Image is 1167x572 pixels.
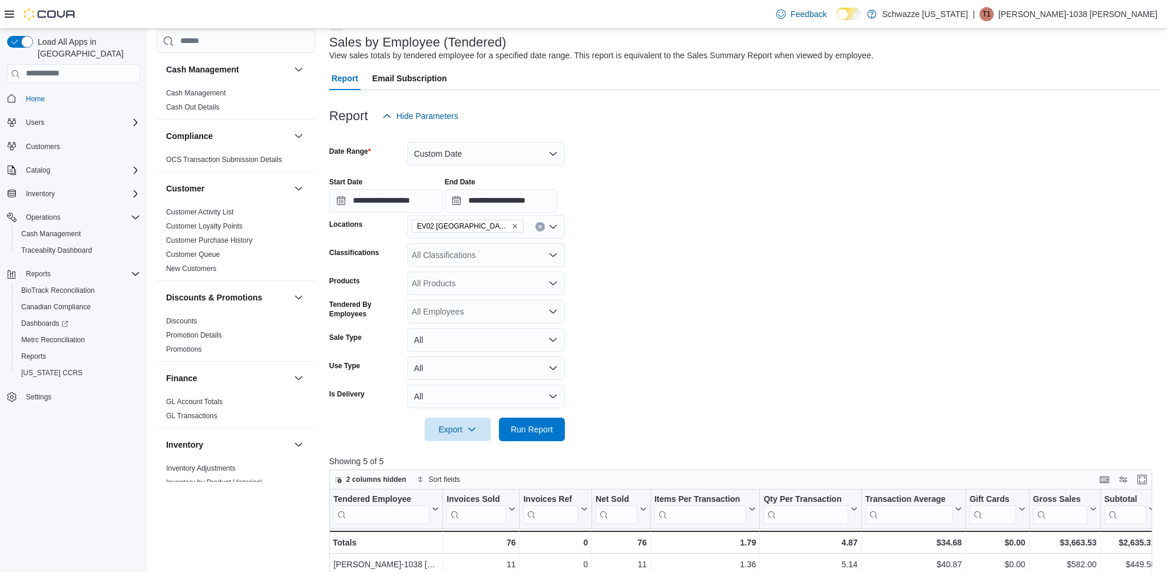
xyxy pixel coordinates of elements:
[1033,494,1096,524] button: Gross Sales
[763,535,857,550] div: 4.87
[999,7,1158,21] p: [PERSON_NAME]-1038 [PERSON_NAME]
[21,352,46,361] span: Reports
[329,49,874,62] div: View sales totals by tendered employee for a specified date range. This report is equivalent to t...
[16,227,140,241] span: Cash Management
[166,264,216,273] span: New Customers
[166,103,220,111] a: Cash Out Details
[166,130,289,142] button: Compliance
[970,494,1016,524] div: Gift Card Sales
[654,535,756,550] div: 1.79
[21,390,56,404] a: Settings
[763,494,848,505] div: Qty Per Transaction
[596,494,637,524] div: Net Sold
[372,67,447,90] span: Email Subscription
[292,129,306,143] button: Compliance
[33,36,140,59] span: Load All Apps in [GEOGRAPHIC_DATA]
[26,189,55,199] span: Inventory
[654,494,756,524] button: Items Per Transaction
[654,494,747,505] div: Items Per Transaction
[166,207,234,217] span: Customer Activity List
[596,494,647,524] button: Net Sold
[292,62,306,77] button: Cash Management
[447,494,515,524] button: Invoices Sold
[16,243,140,257] span: Traceabilty Dashboard
[21,187,59,201] button: Inventory
[166,130,213,142] h3: Compliance
[2,209,145,226] button: Operations
[166,411,217,421] span: GL Transactions
[16,300,95,314] a: Canadian Compliance
[596,535,647,550] div: 76
[21,92,49,106] a: Home
[12,348,145,365] button: Reports
[329,35,507,49] h3: Sales by Employee (Tendered)
[1104,494,1146,505] div: Subtotal
[523,494,587,524] button: Invoices Ref
[16,333,90,347] a: Metrc Reconciliation
[166,412,217,420] a: GL Transactions
[329,361,360,371] label: Use Type
[166,156,282,164] a: OCS Transaction Submission Details
[26,392,51,402] span: Settings
[654,494,747,524] div: Items Per Transaction
[447,535,515,550] div: 76
[16,283,140,297] span: BioTrack Reconciliation
[26,94,45,104] span: Home
[166,464,236,472] a: Inventory Adjustments
[2,90,145,107] button: Home
[865,557,962,571] div: $40.87
[21,210,140,224] span: Operations
[21,267,140,281] span: Reports
[21,319,68,328] span: Dashboards
[166,478,262,487] a: Inventory by Product Historical
[166,398,223,406] a: GL Account Totals
[407,385,565,408] button: All
[166,103,220,112] span: Cash Out Details
[865,494,961,524] button: Transaction Average
[26,166,50,175] span: Catalog
[378,104,463,128] button: Hide Parameters
[166,236,253,245] span: Customer Purchase History
[523,494,578,505] div: Invoices Ref
[16,243,97,257] a: Traceabilty Dashboard
[445,189,558,213] input: Press the down key to open a popover containing a calendar.
[1033,557,1096,571] div: $582.00
[26,213,61,222] span: Operations
[396,110,458,122] span: Hide Parameters
[166,64,239,75] h3: Cash Management
[499,418,565,441] button: Run Report
[333,494,429,505] div: Tendered Employee
[21,163,140,177] span: Catalog
[292,290,306,305] button: Discounts & Promotions
[12,242,145,259] button: Traceabilty Dashboard
[166,464,236,473] span: Inventory Adjustments
[1116,472,1130,487] button: Display options
[166,316,197,326] span: Discounts
[837,20,837,21] span: Dark Mode
[2,388,145,405] button: Settings
[157,86,315,119] div: Cash Management
[21,229,81,239] span: Cash Management
[882,7,968,21] p: Schwazze [US_STATE]
[333,535,439,550] div: Totals
[21,210,65,224] button: Operations
[166,345,202,354] span: Promotions
[16,283,100,297] a: BioTrack Reconciliation
[865,494,952,505] div: Transaction Average
[1135,472,1149,487] button: Enter fullscreen
[1033,535,1096,550] div: $3,663.53
[166,222,243,230] a: Customer Loyalty Points
[12,299,145,315] button: Canadian Compliance
[166,345,202,353] a: Promotions
[329,220,363,229] label: Locations
[2,138,145,155] button: Customers
[417,220,509,232] span: EV02 [GEOGRAPHIC_DATA]
[16,366,87,380] a: [US_STATE] CCRS
[970,535,1026,550] div: $0.00
[329,455,1161,467] p: Showing 5 of 5
[166,221,243,231] span: Customer Loyalty Points
[523,535,587,550] div: 0
[166,64,289,75] button: Cash Management
[1104,494,1155,524] button: Subtotal
[166,183,204,194] h3: Customer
